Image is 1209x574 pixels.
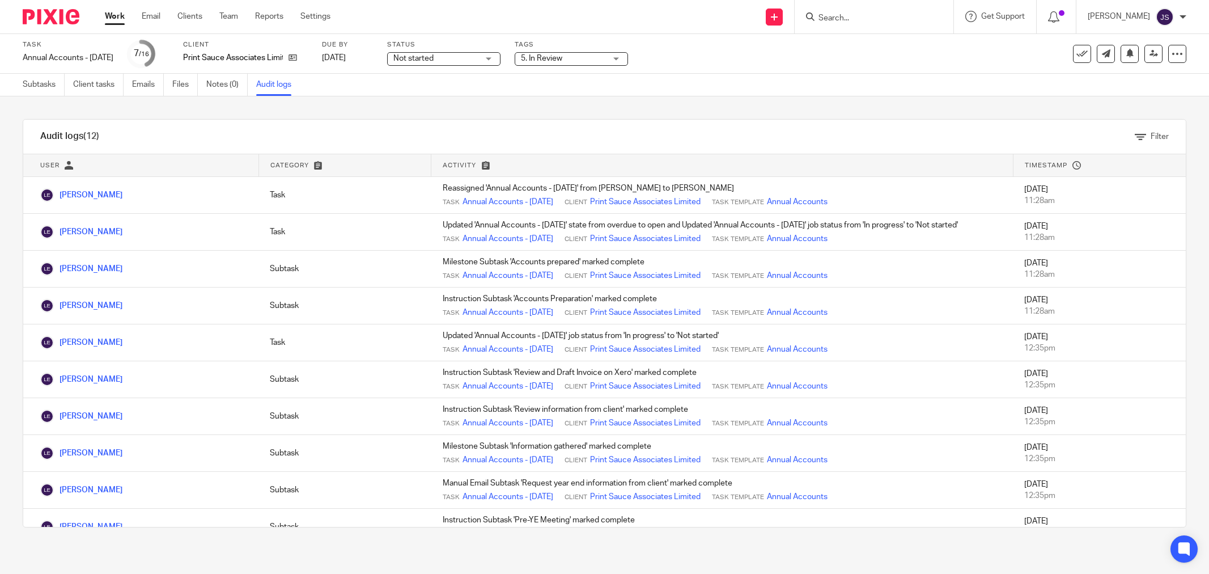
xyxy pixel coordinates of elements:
a: [PERSON_NAME] [40,191,122,199]
span: Category [270,162,309,168]
td: [DATE] [1013,214,1186,251]
td: [DATE] [1013,288,1186,324]
span: Timestamp [1025,162,1067,168]
a: Print Sauce Associates Limited [590,233,701,244]
td: [DATE] [1013,324,1186,361]
span: Client [565,198,587,207]
a: Annual Accounts [767,307,828,318]
label: Due by [322,40,373,49]
td: [DATE] [1013,472,1186,509]
td: [DATE] [1013,398,1186,435]
span: Client [565,272,587,281]
span: [DATE] [322,54,346,62]
a: Audit logs [256,74,300,96]
img: Pixie [23,9,79,24]
a: [PERSON_NAME] [40,302,122,310]
a: Print Sauce Associates Limited [590,196,701,208]
span: 5. In Review [521,54,562,62]
a: Print Sauce Associates Limited [590,270,701,281]
img: Lewis Evans [40,410,54,423]
td: Updated 'Annual Accounts - [DATE]' state from overdue to open and Updated 'Annual Accounts - [DAT... [431,214,1013,251]
td: Task [258,214,431,251]
a: Client tasks [73,74,124,96]
div: 12:35pm [1024,490,1174,501]
div: Annual Accounts - March 2025 [23,52,113,64]
span: User [40,162,60,168]
span: Task [443,235,460,244]
div: Annual Accounts - [DATE] [23,52,113,64]
span: Client [565,382,587,391]
td: Subtask [258,398,431,435]
span: Task Template [712,419,764,428]
a: Notes (0) [206,74,248,96]
img: Lewis Evans [40,446,54,460]
a: Annual Accounts - [DATE] [463,233,553,244]
td: Task [258,177,431,214]
td: Instruction Subtask 'Accounts Preparation' marked complete [431,288,1013,324]
td: Milestone Subtask 'Accounts prepared' marked complete [431,251,1013,288]
span: Task Template [712,198,764,207]
a: [PERSON_NAME] [40,339,122,347]
div: 11:28am [1024,269,1174,280]
span: Task [443,382,460,391]
td: [DATE] [1013,509,1186,546]
a: [PERSON_NAME] [40,228,122,236]
a: Annual Accounts - [DATE] [463,307,553,318]
div: 12:35pm [1024,416,1174,428]
a: Annual Accounts [767,491,828,503]
img: Lewis Evans [40,483,54,497]
a: Annual Accounts [767,454,828,466]
a: [PERSON_NAME] [40,412,122,420]
span: Client [565,456,587,465]
img: Lewis Evans [40,299,54,313]
span: Client [565,419,587,428]
td: Subtask [258,288,431,324]
div: 12:35pm [1024,379,1174,391]
td: Instruction Subtask 'Review and Draft Invoice on Xero' marked complete [431,361,1013,398]
div: 11:28am [1024,195,1174,206]
span: Not started [393,54,434,62]
td: Subtask [258,472,431,509]
a: Annual Accounts - [DATE] [463,381,553,392]
td: Instruction Subtask 'Pre-YE Meeting' marked complete [431,509,1013,546]
span: Task Template [712,272,764,281]
label: Client [183,40,308,49]
a: [PERSON_NAME] [40,486,122,494]
td: Subtask [258,509,431,546]
img: Lewis Evans [40,188,54,202]
span: Task Template [712,345,764,354]
div: 11:28am [1024,232,1174,243]
a: Print Sauce Associates Limited [590,417,701,429]
td: [DATE] [1013,361,1186,398]
td: Milestone Subtask 'Information gathered' marked complete [431,435,1013,472]
img: Lewis Evans [40,336,54,349]
a: Annual Accounts - [DATE] [463,491,553,503]
a: Annual Accounts - [DATE] [463,270,553,281]
a: Print Sauce Associates Limited [590,381,701,392]
a: Emails [132,74,164,96]
span: Task Template [712,309,764,318]
span: Client [565,345,587,354]
span: Task Template [712,493,764,502]
a: [PERSON_NAME] [40,375,122,383]
label: Tags [515,40,628,49]
a: Subtasks [23,74,65,96]
a: Annual Accounts - [DATE] [463,454,553,466]
span: Task Template [712,235,764,244]
span: Activity [443,162,476,168]
img: Lewis Evans [40,262,54,276]
div: 12:35pm [1024,453,1174,465]
a: Annual Accounts - [DATE] [463,344,553,355]
span: Task [443,345,460,354]
div: 7 [134,47,149,60]
td: Manual Email Subtask 'Request year end information from client' marked complete [431,472,1013,509]
img: svg%3E [1156,8,1174,26]
a: [PERSON_NAME] [40,449,122,457]
td: [DATE] [1013,251,1186,288]
a: Annual Accounts [767,417,828,429]
td: Subtask [258,361,431,398]
span: Task [443,198,460,207]
a: Print Sauce Associates Limited [590,307,701,318]
input: Search [817,14,919,24]
td: Subtask [258,251,431,288]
